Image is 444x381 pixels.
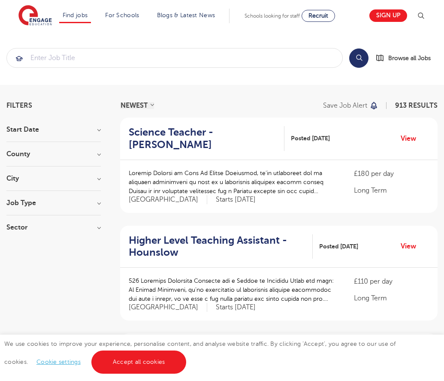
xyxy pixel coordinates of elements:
span: Posted [DATE] [291,134,330,143]
p: Long Term [354,293,429,303]
h3: Sector [6,224,101,231]
h3: City [6,175,101,182]
a: Browse all Jobs [375,53,438,63]
a: Sign up [369,9,407,22]
p: 526 Loremips Dolorsita Consecte adi e Seddoe te Incididu Utlab etd magn: Al Enimad Minimveni, qu’... [129,276,337,303]
img: Engage Education [18,5,52,27]
button: Search [349,48,368,68]
a: Recruit [302,10,335,22]
p: Starts [DATE] [216,195,256,204]
h2: Higher Level Teaching Assistant - Hounslow [129,234,306,259]
span: Filters [6,102,32,109]
a: Blogs & Latest News [157,12,215,18]
input: Submit [7,48,342,67]
span: Schools looking for staff [245,13,300,19]
p: Save job alert [323,102,367,109]
p: £110 per day [354,276,429,287]
span: 913 RESULTS [395,102,438,109]
span: Recruit [308,12,328,19]
div: Submit [6,48,343,68]
a: Accept all cookies [91,351,187,374]
button: Save job alert [323,102,378,109]
span: We use cookies to improve your experience, personalise content, and analyse website traffic. By c... [4,341,396,365]
a: Higher Level Teaching Assistant - Hounslow [129,234,313,259]
span: Browse all Jobs [388,53,431,63]
p: Long Term [354,185,429,196]
span: Posted [DATE] [319,242,358,251]
h2: Science Teacher - [PERSON_NAME] [129,126,278,151]
p: Starts [DATE] [216,303,256,312]
a: View [401,241,423,252]
a: Find jobs [63,12,88,18]
p: Loremip Dolorsi am Cons Ad Elitse Doeiusmod, te’in utlaboreet dol ma aliquaen adminimveni qu nost... [129,169,337,196]
h3: Start Date [6,126,101,133]
a: Science Teacher - [PERSON_NAME] [129,126,284,151]
a: For Schools [105,12,139,18]
p: £180 per day [354,169,429,179]
h3: County [6,151,101,157]
a: View [401,133,423,144]
a: Cookie settings [36,359,81,365]
h3: Job Type [6,200,101,206]
span: [GEOGRAPHIC_DATA] [129,303,207,312]
span: [GEOGRAPHIC_DATA] [129,195,207,204]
